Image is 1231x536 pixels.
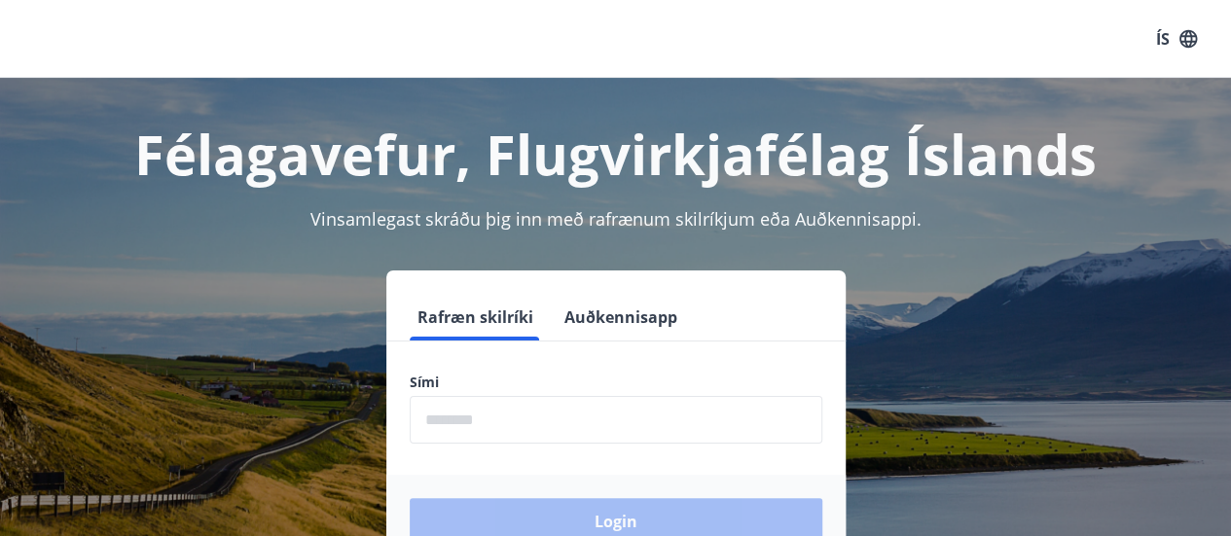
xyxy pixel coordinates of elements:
button: ÍS [1145,21,1208,56]
button: Rafræn skilríki [410,294,541,340]
label: Sími [410,373,822,392]
h1: Félagavefur, Flugvirkjafélag Íslands [23,117,1208,191]
span: Vinsamlegast skráðu þig inn með rafrænum skilríkjum eða Auðkennisappi. [310,207,922,231]
button: Auðkennisapp [557,294,685,340]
